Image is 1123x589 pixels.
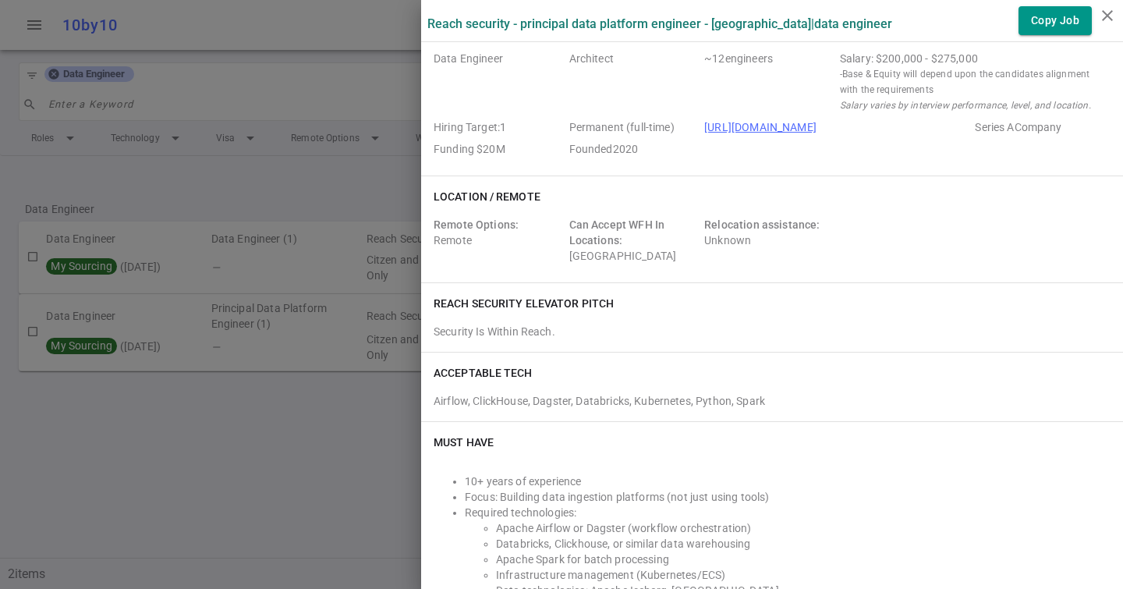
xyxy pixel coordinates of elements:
label: Reach Security - Principal Data Platform Engineer - [GEOGRAPHIC_DATA] | Data Engineer [427,16,892,31]
li: Infrastructure management (Kubernetes/ECS) [496,567,1111,583]
li: Apache Airflow or Dagster (workflow orchestration) [496,520,1111,536]
span: Hiring Target [434,119,563,135]
span: Relocation assistance: [704,218,820,231]
span: Job Type [569,119,699,135]
div: Security Is Within Reach. [434,324,1111,339]
span: Can Accept WFH In Locations: [569,218,665,247]
div: Remote [434,217,563,264]
li: Databricks, Clickhouse, or similar data warehousing [496,536,1111,552]
button: Copy Job [1018,6,1092,35]
i: Salary varies by interview performance, level, and location. [840,100,1091,111]
span: Roles [434,51,563,113]
div: [GEOGRAPHIC_DATA] [569,217,699,264]
span: Employer Founded [569,141,699,157]
small: - Base & Equity will depend upon the candidates alignment with the requirements [840,66,1104,98]
h6: Location / Remote [434,189,540,204]
li: 10+ years of experience [465,474,1111,489]
a: [URL][DOMAIN_NAME] [704,121,817,133]
span: Company URL [704,119,969,135]
h6: Must Have [434,435,494,450]
span: Employer Founding [434,141,563,157]
div: Unknown [704,217,834,264]
li: Required technologies: [465,505,1111,520]
i: close [1098,6,1117,25]
span: Level [569,51,699,113]
li: Focus: Building data ingestion platforms (not just using tools) [465,489,1111,505]
span: Employer Stage e.g. Series A [975,119,1104,135]
div: Salary Range [840,51,1104,66]
div: Airflow, ClickHouse, Dagster, Databricks, Kubernetes, Python, Spark [434,387,1111,409]
h6: ACCEPTABLE TECH [434,365,533,381]
h6: Reach Security elevator pitch [434,296,614,311]
li: Apache Spark for batch processing [496,552,1111,567]
span: Team Count [704,51,834,113]
span: Remote Options: [434,218,519,231]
